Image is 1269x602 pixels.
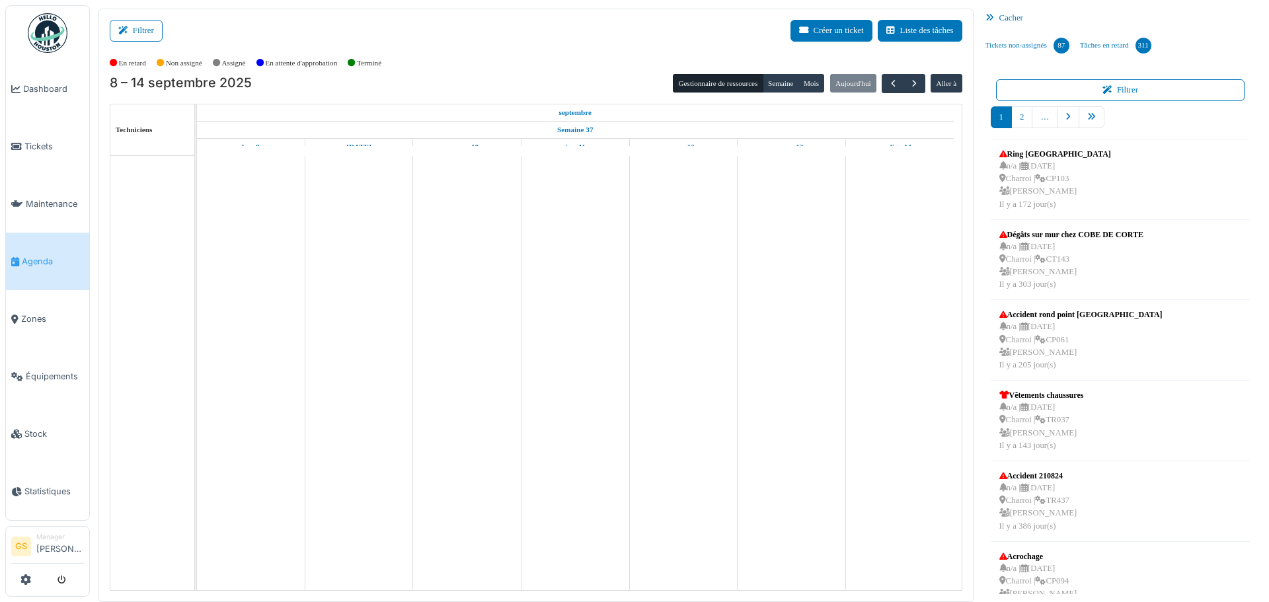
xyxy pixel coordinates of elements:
[996,386,1087,455] a: Vêtements chaussures n/a |[DATE] Charroi |TR037 [PERSON_NAME]Il y a 143 jour(s)
[554,122,596,138] a: Semaine 37
[21,313,84,325] span: Zones
[1135,38,1151,54] div: 311
[999,320,1163,371] div: n/a | [DATE] Charroi | CP061 [PERSON_NAME] Il y a 205 jour(s)
[6,233,89,290] a: Agenda
[23,83,84,95] span: Dashboard
[798,74,825,93] button: Mois
[931,74,962,93] button: Aller à
[222,57,246,69] label: Assigné
[11,537,31,556] li: GS
[763,74,799,93] button: Semaine
[776,139,806,155] a: 13 septembre 2025
[999,241,1143,291] div: n/a | [DATE] Charroi | CT143 [PERSON_NAME] Il y a 303 jour(s)
[999,309,1163,320] div: Accident rond point [GEOGRAPHIC_DATA]
[110,20,163,42] button: Filtrer
[265,57,337,69] label: En attente d'approbation
[999,389,1084,401] div: Vêtements chaussures
[980,28,1075,63] a: Tickets non-assignés
[996,467,1081,536] a: Accident 210824 n/a |[DATE] Charroi |TR437 [PERSON_NAME]Il y a 386 jour(s)
[885,139,915,155] a: 14 septembre 2025
[357,57,381,69] label: Terminé
[116,126,153,133] span: Techniciens
[999,470,1077,482] div: Accident 210824
[1011,106,1032,128] a: 2
[996,225,1147,295] a: Dégâts sur mur chez COBE DE CORTE n/a |[DATE] Charroi |CT143 [PERSON_NAME]Il y a 303 jour(s)
[790,20,872,42] button: Créer un ticket
[556,104,596,121] a: 8 septembre 2025
[562,139,589,155] a: 11 septembre 2025
[999,148,1111,160] div: Ring [GEOGRAPHIC_DATA]
[991,106,1012,128] a: 1
[999,482,1077,533] div: n/a | [DATE] Charroi | TR437 [PERSON_NAME] Il y a 386 jour(s)
[830,74,876,93] button: Aujourd'hui
[996,79,1245,101] button: Filtrer
[343,139,375,155] a: 9 septembre 2025
[24,428,84,440] span: Stock
[996,145,1114,214] a: Ring [GEOGRAPHIC_DATA] n/a |[DATE] Charroi |CP103 [PERSON_NAME]Il y a 172 jour(s)
[991,106,1250,139] nav: pager
[6,118,89,175] a: Tickets
[999,229,1143,241] div: Dégâts sur mur chez COBE DE CORTE
[669,139,698,155] a: 12 septembre 2025
[882,74,904,93] button: Précédent
[673,74,763,93] button: Gestionnaire de ressources
[6,348,89,405] a: Équipements
[6,463,89,520] a: Statistiques
[1032,106,1057,128] a: …
[11,532,84,564] a: GS Manager[PERSON_NAME]
[1075,28,1157,63] a: Tâches en retard
[6,175,89,233] a: Maintenance
[24,485,84,498] span: Statistiques
[1054,38,1069,54] div: 87
[239,139,263,155] a: 8 septembre 2025
[980,9,1261,28] div: Cacher
[24,140,84,153] span: Tickets
[6,405,89,463] a: Stock
[119,57,146,69] label: En retard
[999,160,1111,211] div: n/a | [DATE] Charroi | CP103 [PERSON_NAME] Il y a 172 jour(s)
[999,401,1084,452] div: n/a | [DATE] Charroi | TR037 [PERSON_NAME] Il y a 143 jour(s)
[6,60,89,118] a: Dashboard
[26,370,84,383] span: Équipements
[36,532,84,560] li: [PERSON_NAME]
[6,290,89,348] a: Zones
[110,75,252,91] h2: 8 – 14 septembre 2025
[36,532,84,542] div: Manager
[452,139,482,155] a: 10 septembre 2025
[996,305,1166,375] a: Accident rond point [GEOGRAPHIC_DATA] n/a |[DATE] Charroi |CP061 [PERSON_NAME]Il y a 205 jour(s)
[999,550,1077,562] div: Acrochage
[166,57,202,69] label: Non assigné
[904,74,925,93] button: Suivant
[26,198,84,210] span: Maintenance
[28,13,67,53] img: Badge_color-CXgf-gQk.svg
[878,20,962,42] button: Liste des tâches
[22,255,84,268] span: Agenda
